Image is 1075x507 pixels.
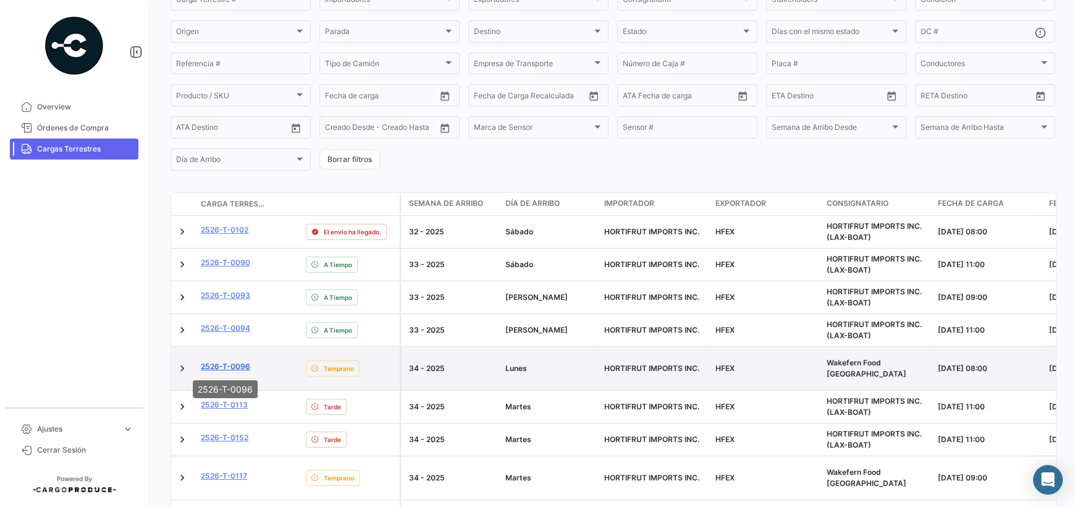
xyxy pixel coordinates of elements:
[715,198,766,209] span: Exportador
[37,122,133,134] span: Órdenes de Compra
[324,402,341,412] span: Tarde
[10,138,138,160] a: Cargas Terrestres
[201,361,250,372] a: 2526-T-0096
[409,472,495,484] div: 34 - 2025
[176,258,188,271] a: Expand/Collapse Row
[409,325,495,336] div: 33 - 2025
[201,198,265,210] span: Carga Terrestre #
[584,87,603,105] button: Open calendar
[402,193,500,215] datatable-header-cell: Semana de Arribo
[938,473,987,482] span: [DATE] 09:00
[715,435,735,444] span: HFEX
[176,157,294,166] span: Día de Arribo
[287,119,305,137] button: Open calendar
[604,435,699,444] span: HORTIFRUT IMPORTS INC.
[324,227,381,237] span: El envío ha llegado.
[505,401,594,412] div: Martes
[505,259,594,270] div: Sábado
[474,29,592,38] span: Destino
[500,193,599,215] datatable-header-cell: Día de Arribo
[409,363,495,374] div: 34 - 2025
[409,198,483,209] span: Semana de Arribo
[505,226,594,237] div: Sábado
[325,61,443,70] span: Tipo de Camión
[715,325,735,334] span: HFEX
[505,363,594,374] div: Lunes
[623,93,662,101] input: ATD Desde
[822,193,933,215] datatable-header-cell: Consignatario
[715,402,735,411] span: HFEX
[827,358,906,378] span: Wakefern Food Newark
[505,292,594,303] div: [PERSON_NAME]
[505,434,594,445] div: Martes
[10,117,138,138] a: Órdenes de Compra
[933,193,1044,215] datatable-header-cell: Fecha de carga
[827,221,922,242] span: HORTIFRUT IMPORTS INC. (LAX-BOAT)
[10,96,138,117] a: Overview
[176,93,294,101] span: Producto / SKU
[921,125,1039,134] span: Semana de Arribo Hasta
[325,93,347,101] input: Desde
[604,325,699,334] span: HORTIFRUT IMPORTS INC.
[324,292,352,302] span: A Tiempo
[827,467,906,488] span: Wakefern Food Newark
[623,29,741,38] span: Estado
[474,125,592,134] span: Marca de Sensor
[938,198,1004,209] span: Fecha de carga
[882,87,901,105] button: Open calendar
[827,287,922,307] span: HORTIFRUT IMPORTS INC. (LAX-BOAT)
[938,260,985,269] span: [DATE] 11:00
[270,199,301,209] datatable-header-cell: Póliza
[604,402,699,411] span: HORTIFRUT IMPORTS INC.
[772,29,890,38] span: Días con el mismo estado
[827,320,922,340] span: HORTIFRUT IMPORTS INC. (LAX-BOAT)
[951,93,1004,101] input: Hasta
[201,432,248,443] a: 2526-T-0152
[325,29,443,38] span: Parada
[324,473,354,483] span: Temprano
[772,93,794,101] input: Desde
[382,125,435,134] input: Creado Hasta
[37,424,117,435] span: Ajustes
[193,380,258,398] div: 2526-T-0096
[301,199,400,209] datatable-header-cell: Estado de Envio
[505,198,560,209] span: Día de Arribo
[201,290,250,301] a: 2526-T-0093
[222,125,275,134] input: ATA Hasta
[505,472,594,484] div: Martes
[803,93,855,101] input: Hasta
[938,227,987,236] span: [DATE] 08:00
[474,93,496,101] input: Desde
[201,224,248,236] a: 2526-T-0102
[599,193,710,215] datatable-header-cell: Importador
[324,325,352,335] span: A Tiempo
[772,125,890,134] span: Semana de Arribo Desde
[474,61,592,70] span: Empresa de Transporte
[715,473,735,482] span: HFEX
[176,125,214,134] input: ATA Desde
[604,292,699,302] span: HORTIFRUT IMPORTS INC.
[505,93,557,101] input: Hasta
[43,15,105,77] img: powered-by.png
[921,93,943,101] input: Desde
[176,29,294,38] span: Origen
[324,260,352,270] span: A Tiempo
[938,402,985,411] span: [DATE] 11:00
[604,260,699,269] span: HORTIFRUT IMPORTS INC.
[409,226,495,237] div: 32 - 2025
[176,472,188,484] a: Expand/Collapse Row
[436,87,454,105] button: Open calendar
[827,198,888,209] span: Consignatario
[37,101,133,113] span: Overview
[409,259,495,270] div: 33 - 2025
[715,292,735,302] span: HFEX
[827,396,922,417] span: HORTIFRUT IMPORTS INC. (LAX-BOAT)
[176,324,188,336] a: Expand/Collapse Row
[409,434,495,445] div: 34 - 2025
[670,93,723,101] input: ATD Hasta
[938,325,985,334] span: [DATE] 11:00
[176,433,188,446] a: Expand/Collapse Row
[715,364,735,373] span: HFEX
[409,292,495,303] div: 33 - 2025
[409,401,495,412] div: 34 - 2025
